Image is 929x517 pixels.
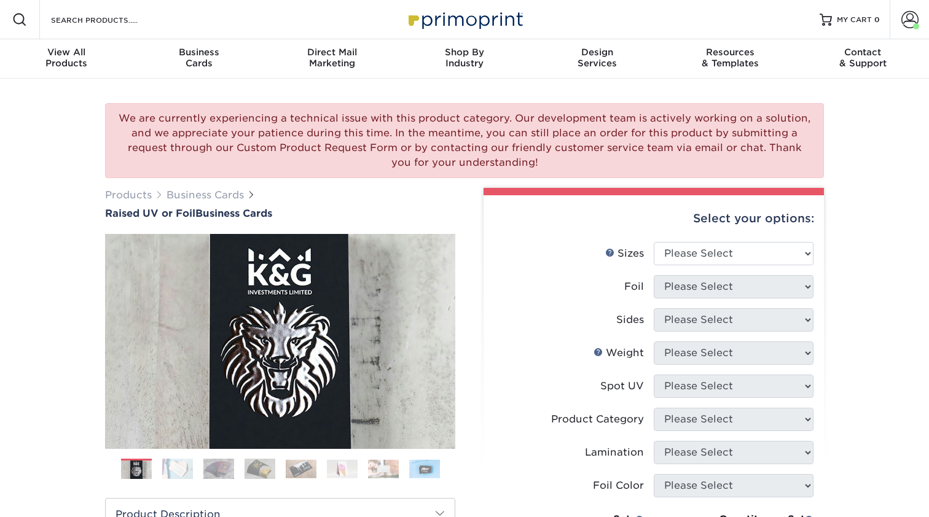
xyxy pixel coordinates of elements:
a: Resources& Templates [664,39,796,79]
div: & Templates [664,47,796,69]
h1: Business Cards [105,208,455,219]
a: Contact& Support [796,39,929,79]
div: Weight [594,346,644,360]
img: Business Cards 04 [245,458,275,480]
a: DesignServices [531,39,664,79]
input: SEARCH PRODUCTS..... [50,12,170,27]
div: We are currently experiencing a technical issue with this product category. Our development team ... [105,103,824,178]
img: Primoprint [403,6,526,33]
a: Direct MailMarketing [265,39,398,79]
div: Cards [133,47,265,69]
img: Business Cards 02 [162,458,193,480]
div: Sizes [605,246,644,261]
img: Business Cards 03 [203,458,234,480]
a: BusinessCards [133,39,265,79]
span: Shop By [398,47,531,58]
div: Foil Color [593,478,644,493]
div: Lamination [585,445,644,460]
div: Services [531,47,664,69]
a: Shop ByIndustry [398,39,531,79]
div: Product Category [551,412,644,427]
span: 0 [874,15,880,24]
div: Select your options: [493,195,814,242]
img: Raised UV or Foil 01 [105,166,455,516]
div: Marketing [265,47,398,69]
span: Design [531,47,664,58]
div: Sides [616,313,644,327]
a: Raised UV or FoilBusiness Cards [105,208,455,219]
a: Products [105,189,152,201]
img: Business Cards 05 [286,459,316,478]
span: Business [133,47,265,58]
div: Spot UV [600,379,644,394]
div: & Support [796,47,929,69]
img: Business Cards 06 [327,459,358,478]
img: Business Cards 07 [368,459,399,478]
span: Resources [664,47,796,58]
span: Direct Mail [265,47,398,58]
div: Foil [624,279,644,294]
a: Business Cards [167,189,244,201]
span: MY CART [837,15,872,25]
img: Business Cards 08 [409,459,440,478]
span: Contact [796,47,929,58]
span: Raised UV or Foil [105,208,195,219]
img: Business Cards 01 [121,454,152,485]
div: Industry [398,47,531,69]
